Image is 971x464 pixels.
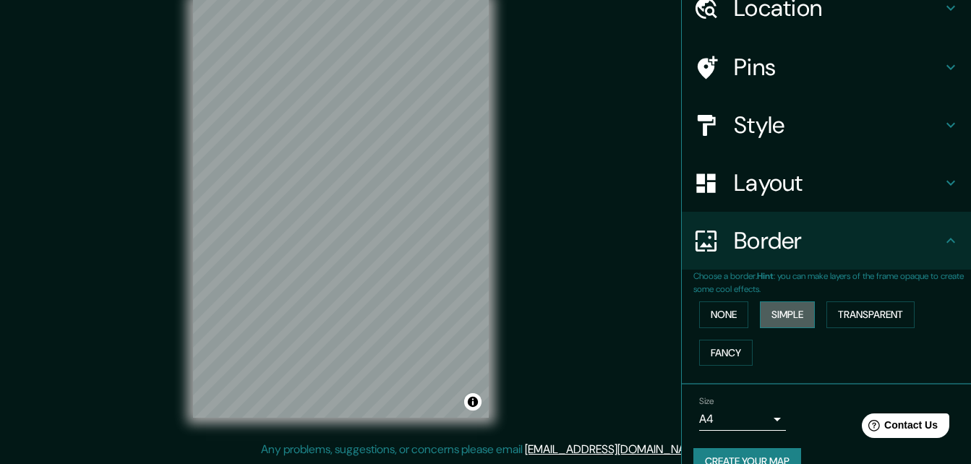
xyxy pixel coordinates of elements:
[699,395,714,408] label: Size
[757,270,774,282] b: Hint
[682,212,971,270] div: Border
[261,441,706,458] p: Any problems, suggestions, or concerns please email .
[693,270,971,296] p: Choose a border. : you can make layers of the frame opaque to create some cool effects.
[699,340,753,366] button: Fancy
[682,154,971,212] div: Layout
[682,96,971,154] div: Style
[734,168,942,197] h4: Layout
[699,301,748,328] button: None
[842,408,955,448] iframe: Help widget launcher
[734,226,942,255] h4: Border
[734,53,942,82] h4: Pins
[826,301,915,328] button: Transparent
[525,442,703,457] a: [EMAIL_ADDRESS][DOMAIN_NAME]
[464,393,482,411] button: Toggle attribution
[760,301,815,328] button: Simple
[699,408,786,431] div: A4
[734,111,942,139] h4: Style
[682,38,971,96] div: Pins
